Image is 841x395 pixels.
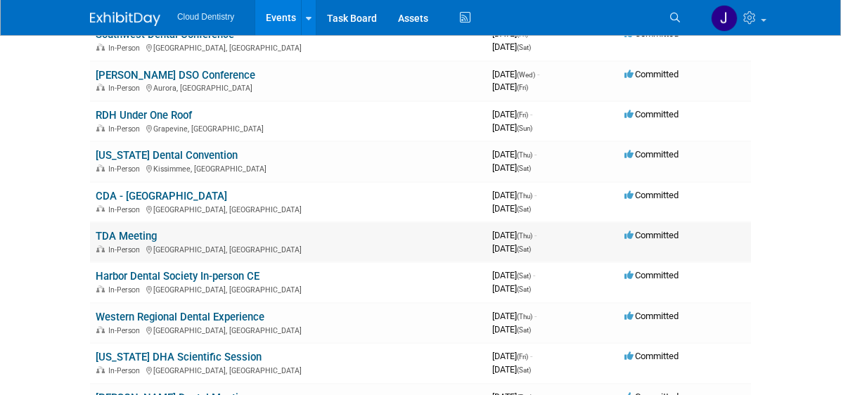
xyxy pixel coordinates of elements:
[108,245,144,254] span: In-Person
[96,82,481,93] div: Aurora, [GEOGRAPHIC_DATA]
[96,230,157,242] a: TDA Meeting
[517,205,531,213] span: (Sat)
[96,205,105,212] img: In-Person Event
[96,41,481,53] div: [GEOGRAPHIC_DATA], [GEOGRAPHIC_DATA]
[108,285,144,294] span: In-Person
[96,109,192,122] a: RDH Under One Roof
[534,149,537,160] span: -
[624,190,679,200] span: Committed
[108,205,144,214] span: In-Person
[96,122,481,134] div: Grapevine, [GEOGRAPHIC_DATA]
[96,285,105,292] img: In-Person Event
[517,245,531,253] span: (Sat)
[492,122,532,133] span: [DATE]
[108,124,144,134] span: In-Person
[517,326,531,334] span: (Sat)
[108,44,144,53] span: In-Person
[492,270,535,280] span: [DATE]
[492,230,537,240] span: [DATE]
[534,190,537,200] span: -
[96,351,262,363] a: [US_STATE] DHA Scientific Session
[96,162,481,174] div: Kissimmee, [GEOGRAPHIC_DATA]
[96,366,105,373] img: In-Person Event
[517,124,532,132] span: (Sun)
[624,311,679,321] span: Committed
[177,12,234,22] span: Cloud Dentistry
[108,164,144,174] span: In-Person
[96,203,481,214] div: [GEOGRAPHIC_DATA], [GEOGRAPHIC_DATA]
[108,326,144,335] span: In-Person
[517,71,535,79] span: (Wed)
[517,272,531,280] span: (Sat)
[96,124,105,131] img: In-Person Event
[492,351,532,361] span: [DATE]
[96,364,481,375] div: [GEOGRAPHIC_DATA], [GEOGRAPHIC_DATA]
[492,283,531,294] span: [DATE]
[96,164,105,171] img: In-Person Event
[624,149,679,160] span: Committed
[492,149,537,160] span: [DATE]
[517,151,532,159] span: (Thu)
[492,364,531,375] span: [DATE]
[492,190,537,200] span: [DATE]
[96,243,481,254] div: [GEOGRAPHIC_DATA], [GEOGRAPHIC_DATA]
[517,313,532,320] span: (Thu)
[517,111,528,119] span: (Fri)
[517,164,531,172] span: (Sat)
[108,366,144,375] span: In-Person
[492,109,532,119] span: [DATE]
[492,69,539,79] span: [DATE]
[96,324,481,335] div: [GEOGRAPHIC_DATA], [GEOGRAPHIC_DATA]
[537,69,539,79] span: -
[492,311,537,321] span: [DATE]
[517,353,528,361] span: (Fri)
[96,84,105,91] img: In-Person Event
[492,162,531,173] span: [DATE]
[517,192,532,200] span: (Thu)
[108,84,144,93] span: In-Person
[96,149,238,162] a: [US_STATE] Dental Convention
[624,230,679,240] span: Committed
[624,109,679,119] span: Committed
[90,12,160,26] img: ExhibitDay
[96,190,227,202] a: CDA - [GEOGRAPHIC_DATA]
[624,270,679,280] span: Committed
[530,351,532,361] span: -
[96,270,259,283] a: Harbor Dental Society In-person CE
[530,109,532,119] span: -
[96,326,105,333] img: In-Person Event
[96,44,105,51] img: In-Person Event
[711,5,738,32] img: Jessica Estrada
[492,324,531,335] span: [DATE]
[624,69,679,79] span: Committed
[96,69,255,82] a: [PERSON_NAME] DSO Conference
[96,245,105,252] img: In-Person Event
[624,351,679,361] span: Committed
[96,311,264,323] a: Western Regional Dental Experience
[517,285,531,293] span: (Sat)
[517,44,531,51] span: (Sat)
[534,230,537,240] span: -
[492,203,531,214] span: [DATE]
[96,283,481,294] div: [GEOGRAPHIC_DATA], [GEOGRAPHIC_DATA]
[492,82,528,92] span: [DATE]
[517,232,532,240] span: (Thu)
[517,366,531,374] span: (Sat)
[492,41,531,52] span: [DATE]
[534,311,537,321] span: -
[533,270,535,280] span: -
[492,243,531,254] span: [DATE]
[517,84,528,91] span: (Fri)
